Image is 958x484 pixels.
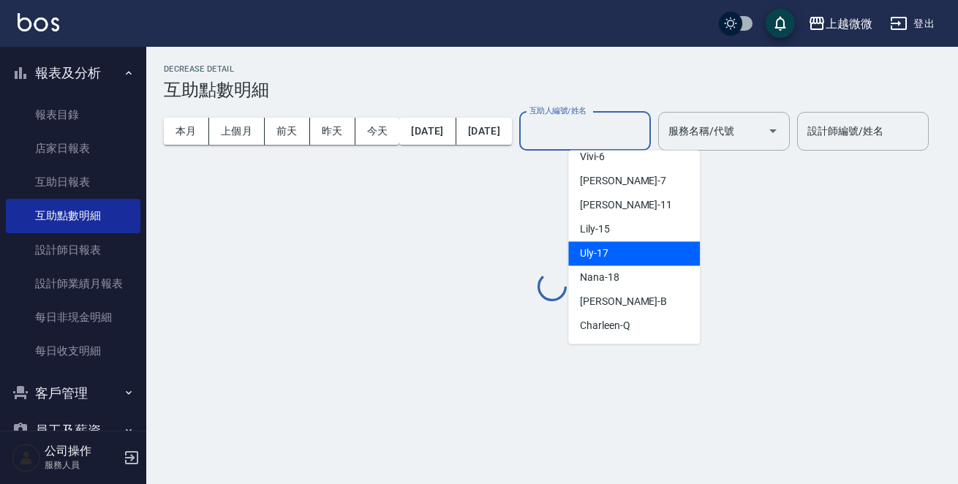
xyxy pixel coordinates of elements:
[529,105,587,116] label: 互助人編號/姓名
[580,294,667,309] span: [PERSON_NAME] -B
[310,118,355,145] button: 昨天
[265,118,310,145] button: 前天
[164,80,940,100] h3: 互助點數明細
[6,98,140,132] a: 報表目錄
[6,233,140,267] a: 設計師日報表
[580,197,672,213] span: [PERSON_NAME] -11
[6,199,140,232] a: 互助點數明細
[6,300,140,334] a: 每日非現金明細
[6,412,140,450] button: 員工及薪資
[826,15,872,33] div: 上越微微
[18,13,59,31] img: Logo
[12,443,41,472] img: Person
[884,10,940,37] button: 登出
[164,64,940,74] h2: Decrease Detail
[580,246,608,261] span: Uly -17
[761,119,785,143] button: Open
[456,118,512,145] button: [DATE]
[164,118,209,145] button: 本月
[580,173,666,189] span: [PERSON_NAME] -7
[45,458,119,472] p: 服務人員
[580,222,610,237] span: Lily -15
[399,118,456,145] button: [DATE]
[6,132,140,165] a: 店家日報表
[802,9,878,39] button: 上越微微
[580,149,605,165] span: Vivi -6
[6,267,140,300] a: 設計師業績月報表
[6,334,140,368] a: 每日收支明細
[766,9,795,38] button: save
[6,374,140,412] button: 客戶管理
[580,270,619,285] span: Nana -18
[6,165,140,199] a: 互助日報表
[580,318,630,333] span: Charleen -Q
[355,118,400,145] button: 今天
[45,444,119,458] h5: 公司操作
[209,118,265,145] button: 上個月
[6,54,140,92] button: 報表及分析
